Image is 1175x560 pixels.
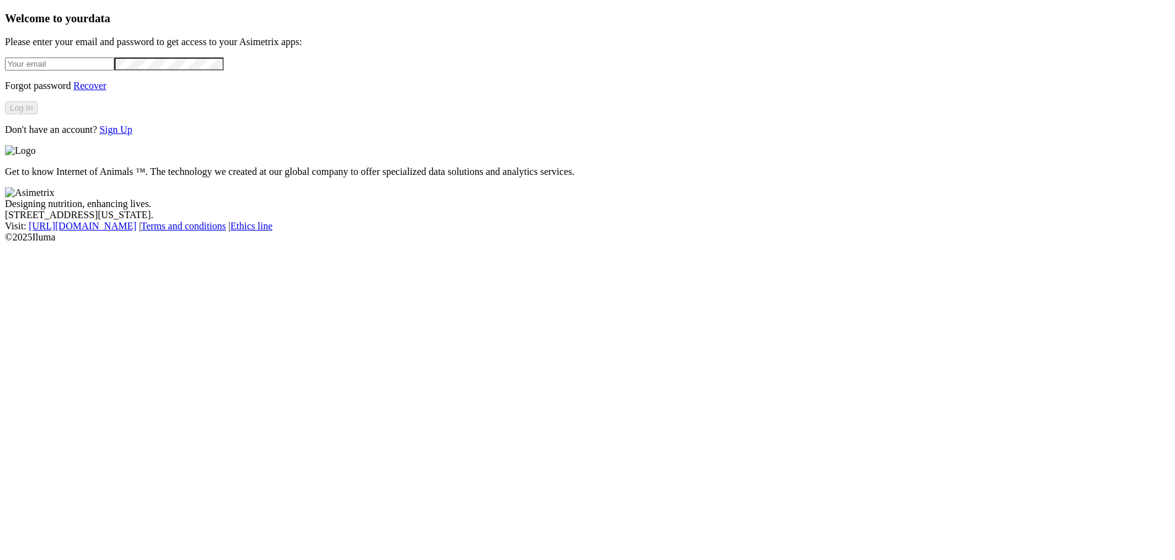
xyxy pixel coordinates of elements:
input: Your email [5,57,114,70]
p: Forgot password [5,80,1170,91]
div: [STREET_ADDRESS][US_STATE]. [5,210,1170,221]
h3: Welcome to your [5,12,1170,25]
div: Designing nutrition, enhancing lives. [5,198,1170,210]
div: Visit : | | [5,221,1170,232]
button: Log In [5,101,38,114]
div: © 2025 Iluma [5,232,1170,243]
p: Get to know Internet of Animals ™. The technology we created at our global company to offer speci... [5,166,1170,177]
a: Ethics line [231,221,273,231]
p: Don't have an account? [5,124,1170,135]
a: Sign Up [100,124,132,135]
a: [URL][DOMAIN_NAME] [29,221,137,231]
a: Recover [74,80,106,91]
img: Logo [5,145,36,156]
a: Terms and conditions [141,221,226,231]
img: Asimetrix [5,187,54,198]
span: data [88,12,110,25]
p: Please enter your email and password to get access to your Asimetrix apps: [5,36,1170,48]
